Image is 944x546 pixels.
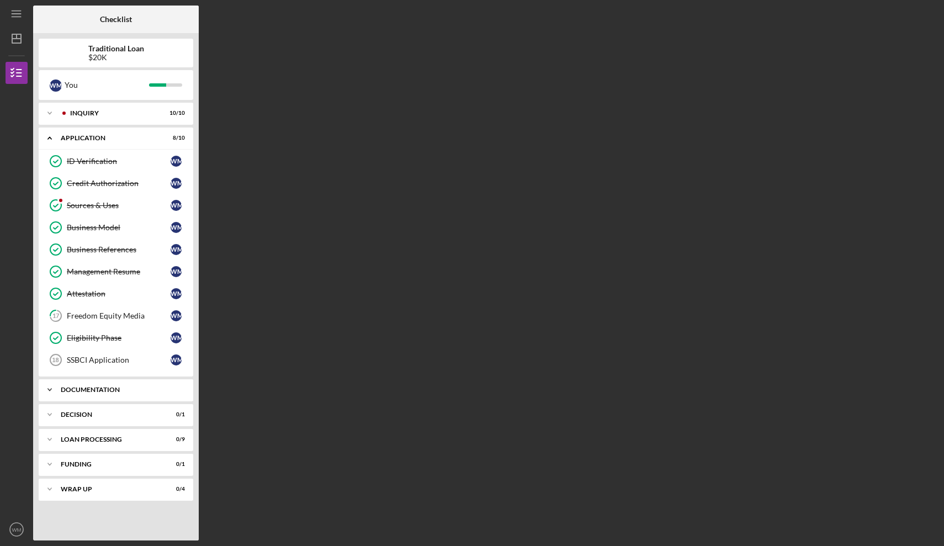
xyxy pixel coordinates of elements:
a: 17Freedom Equity MediaWM [44,305,188,327]
div: Decision [61,411,157,418]
div: You [65,76,149,94]
div: Sources & Uses [67,201,171,210]
div: 0 / 4 [165,486,185,492]
a: Business ReferencesWM [44,238,188,261]
div: W M [171,354,182,365]
div: Freedom Equity Media [67,311,171,320]
div: SSBCI Application [67,356,171,364]
a: AttestationWM [44,283,188,305]
div: W M [171,266,182,277]
div: W M [171,222,182,233]
a: Eligibility PhaseWM [44,327,188,349]
div: W M [171,156,182,167]
a: ID VerificationWM [44,150,188,172]
div: Credit Authorization [67,179,171,188]
div: W M [171,310,182,321]
a: Credit AuthorizationWM [44,172,188,194]
div: W M [171,200,182,211]
div: W M [50,79,62,92]
div: Inquiry [70,110,157,116]
div: Attestation [67,289,171,298]
div: Business Model [67,223,171,232]
a: Management ResumeWM [44,261,188,283]
div: Application [61,135,157,141]
div: W M [171,178,182,189]
a: Business ModelWM [44,216,188,238]
div: Documentation [61,386,179,393]
div: 8 / 10 [165,135,185,141]
button: WM [6,518,28,540]
div: 0 / 1 [165,411,185,418]
div: Wrap up [61,486,157,492]
a: Sources & UsesWM [44,194,188,216]
div: Eligibility Phase [67,333,171,342]
a: 18SSBCI ApplicationWM [44,349,188,371]
b: Checklist [100,15,132,24]
div: W M [171,244,182,255]
div: Business References [67,245,171,254]
div: Loan Processing [61,436,157,443]
tspan: 17 [52,312,60,320]
tspan: 18 [52,357,59,363]
div: 10 / 10 [165,110,185,116]
b: Traditional Loan [88,44,144,53]
div: Funding [61,461,157,468]
text: WM [12,527,21,533]
div: W M [171,332,182,343]
div: 0 / 1 [165,461,185,468]
div: 0 / 9 [165,436,185,443]
div: W M [171,288,182,299]
div: ID Verification [67,157,171,166]
div: $20K [88,53,144,62]
div: Management Resume [67,267,171,276]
